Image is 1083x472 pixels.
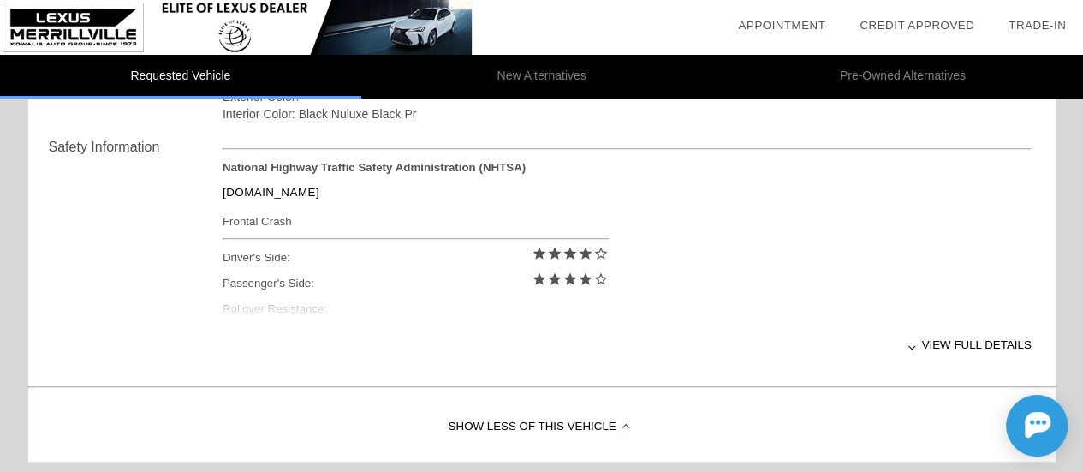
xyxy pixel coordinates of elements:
[860,19,974,32] a: Credit Approved
[223,245,609,271] div: Driver's Side:
[223,271,609,296] div: Passenger's Side:
[593,246,609,261] i: star_border
[223,161,526,174] strong: National Highway Traffic Safety Administration (NHTSA)
[547,272,562,287] i: star
[223,211,609,232] div: Frontal Crash
[578,246,593,261] i: star
[562,246,578,261] i: star
[578,272,593,287] i: star
[532,272,547,287] i: star
[929,379,1083,472] iframe: Chat Assistance
[361,55,723,99] li: New Alternatives
[562,272,578,287] i: star
[223,186,319,199] a: [DOMAIN_NAME]
[49,137,223,158] div: Safety Information
[1009,19,1066,32] a: Trade-In
[223,324,1032,366] div: View full details
[28,393,1056,462] div: Show Less of this Vehicle
[593,272,609,287] i: star_border
[738,19,825,32] a: Appointment
[722,55,1083,99] li: Pre-Owned Alternatives
[223,105,1032,122] div: Interior Color: Black Nuluxe Black Pr
[532,246,547,261] i: star
[547,246,562,261] i: star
